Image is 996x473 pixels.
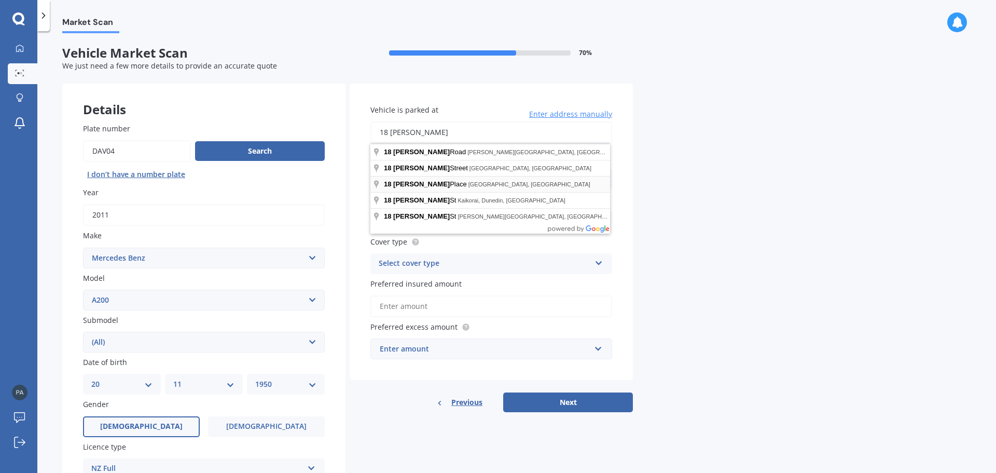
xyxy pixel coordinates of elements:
[100,422,183,431] span: [DEMOGRAPHIC_DATA]
[370,322,458,332] span: Preferred excess amount
[83,187,99,197] span: Year
[370,295,612,317] input: Enter amount
[62,46,348,61] span: Vehicle Market Scan
[503,393,633,412] button: Next
[83,231,102,241] span: Make
[12,385,27,400] img: 71051559956b0f5a0807644c11543aa9
[83,204,325,226] input: YYYY
[379,258,590,270] div: Select cover type
[384,164,469,172] span: Street
[83,273,105,283] span: Model
[370,121,612,143] input: Enter address
[469,165,591,171] span: [GEOGRAPHIC_DATA], [GEOGRAPHIC_DATA]
[529,109,612,119] span: Enter address manually
[458,197,565,204] span: Kaikorai, Dunedin, [GEOGRAPHIC_DATA]
[384,180,468,188] span: Place
[195,141,325,161] button: Search
[83,357,127,367] span: Date of birth
[62,17,119,31] span: Market Scan
[393,148,450,156] span: [PERSON_NAME]
[384,196,458,204] span: St
[83,140,191,162] input: Enter plate number
[458,213,689,220] span: [PERSON_NAME][GEOGRAPHIC_DATA], [GEOGRAPHIC_DATA], [GEOGRAPHIC_DATA]
[370,279,462,289] span: Preferred insured amount
[384,148,391,156] span: 18
[83,166,189,183] button: I don’t have a number plate
[370,237,407,247] span: Cover type
[384,164,391,172] span: 18
[226,422,307,431] span: [DEMOGRAPHIC_DATA]
[393,180,450,188] span: [PERSON_NAME]
[393,164,450,172] span: [PERSON_NAME]
[579,49,592,57] span: 70 %
[370,105,438,115] span: Vehicle is parked at
[384,212,458,220] span: St
[451,395,482,410] span: Previous
[384,212,450,220] span: 18 [PERSON_NAME]
[62,61,277,71] span: We just need a few more details to provide an accurate quote
[83,442,126,452] span: Licence type
[83,315,118,325] span: Submodel
[467,149,699,155] span: [PERSON_NAME][GEOGRAPHIC_DATA], [GEOGRAPHIC_DATA], [GEOGRAPHIC_DATA]
[384,180,391,188] span: 18
[380,343,590,355] div: Enter amount
[384,148,467,156] span: Road
[468,181,590,187] span: [GEOGRAPHIC_DATA], [GEOGRAPHIC_DATA]
[83,124,130,133] span: Plate number
[62,84,345,115] div: Details
[384,196,450,204] span: 18 [PERSON_NAME]
[83,400,109,410] span: Gender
